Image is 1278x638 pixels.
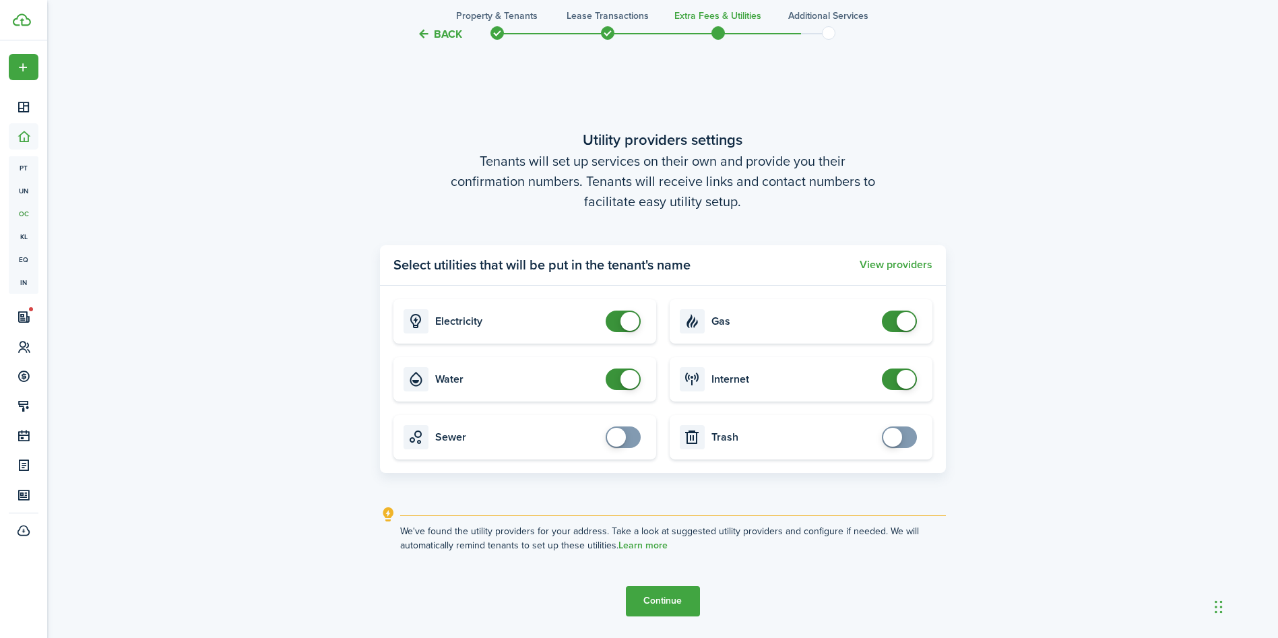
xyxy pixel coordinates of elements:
[788,9,868,23] h3: Additional Services
[567,9,649,23] h3: Lease Transactions
[1215,587,1223,627] div: Drag
[711,373,875,385] card-title: Internet
[13,13,31,26] img: TenantCloud
[711,315,875,327] card-title: Gas
[9,179,38,202] a: un
[435,373,599,385] card-title: Water
[9,54,38,80] button: Open menu
[380,507,397,523] i: outline
[626,586,700,616] button: Continue
[9,271,38,294] a: in
[456,9,538,23] h3: Property & Tenants
[674,9,761,23] h3: Extra fees & Utilities
[435,315,599,327] card-title: Electricity
[393,255,691,275] panel-main-title: Select utilities that will be put in the tenant's name
[435,431,599,443] card-title: Sewer
[1211,573,1278,638] iframe: Chat Widget
[711,431,875,443] card-title: Trash
[400,524,946,552] explanation-description: We've found the utility providers for your address. Take a look at suggested utility providers an...
[380,129,946,151] wizard-step-header-title: Utility providers settings
[9,248,38,271] a: eq
[9,156,38,179] a: pt
[380,151,946,212] wizard-step-header-description: Tenants will set up services on their own and provide you their confirmation numbers. Tenants wil...
[9,202,38,225] a: oc
[618,540,668,551] a: Learn more
[9,225,38,248] a: kl
[860,259,932,271] button: View providers
[417,27,462,41] button: Back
